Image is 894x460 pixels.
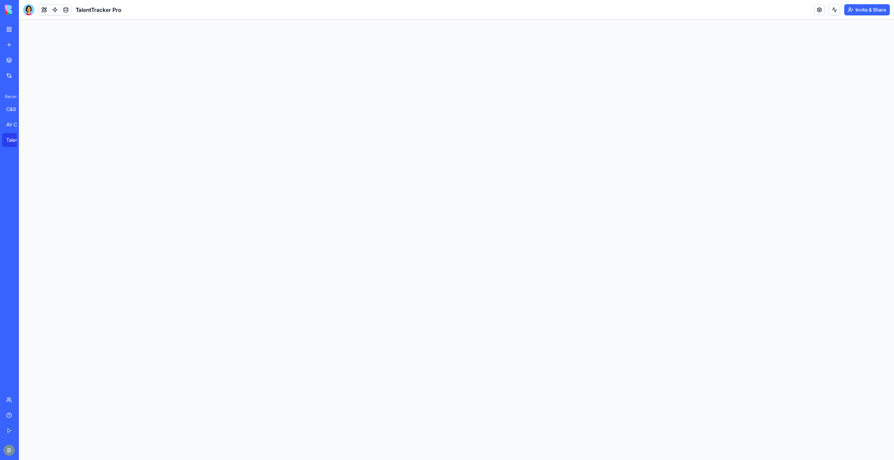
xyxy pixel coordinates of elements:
[5,5,48,15] img: logo
[2,133,30,147] a: TalentTracker Pro
[4,445,15,456] img: ACg8ocIug40qN1SCXJiinWdltW7QsPxROn8ZAVDlgOtPD8eQfXIZmw=s96-c
[2,102,30,116] a: C&S Integrations Website
[6,137,26,144] div: TalentTracker Pro
[76,6,121,14] span: TalentTracker Pro
[6,121,26,128] div: AV Client Portal
[6,106,26,113] div: C&S Integrations Website
[844,4,890,15] button: Invite & Share
[2,118,30,132] a: AV Client Portal
[2,94,17,99] span: Recent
